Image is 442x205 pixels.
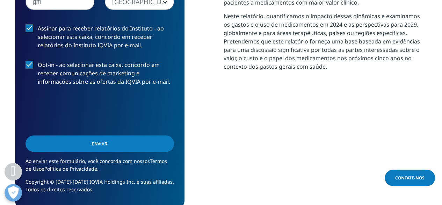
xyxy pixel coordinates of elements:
[395,175,425,181] font: Contate-nos
[38,61,170,86] font: Opt-in - ao selecionar esta caixa, concordo em receber comunicações de marketing e informações so...
[38,25,164,49] font: Assinar para receber relatórios do Instituto - ao selecionar esta caixa, concordo em receber rela...
[44,165,97,172] a: Política de Privacidade
[26,178,174,192] font: Copyright © [DATE]-[DATE] IQVIA Holdings Inc. e suas afiliadas. Todos os direitos reservados.
[42,165,44,172] font: e
[5,184,22,201] button: Abrir Preferências
[26,135,174,152] input: Enviar
[26,157,150,164] font: Ao enviar este formulário, você concorda com nossos
[26,97,132,124] iframe: reCAPTCHA
[97,165,99,172] font: .
[385,170,435,186] a: Contate-nos
[224,12,420,70] font: Neste relatório, quantificamos o impacto dessas dinâmicas e examinamos os gastos e o uso de medic...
